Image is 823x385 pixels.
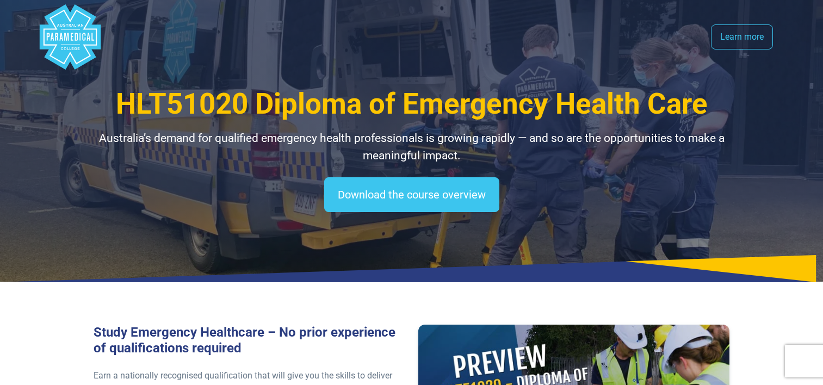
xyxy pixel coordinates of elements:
[94,130,730,164] p: Australia’s demand for qualified emergency health professionals is growing rapidly — and so are t...
[116,87,708,121] span: HLT51020 Diploma of Emergency Health Care
[94,325,405,356] h3: Study Emergency Healthcare – No prior experience of qualifications required
[324,177,499,212] a: Download the course overview
[38,4,103,70] div: Australian Paramedical College
[711,24,773,49] a: Learn more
